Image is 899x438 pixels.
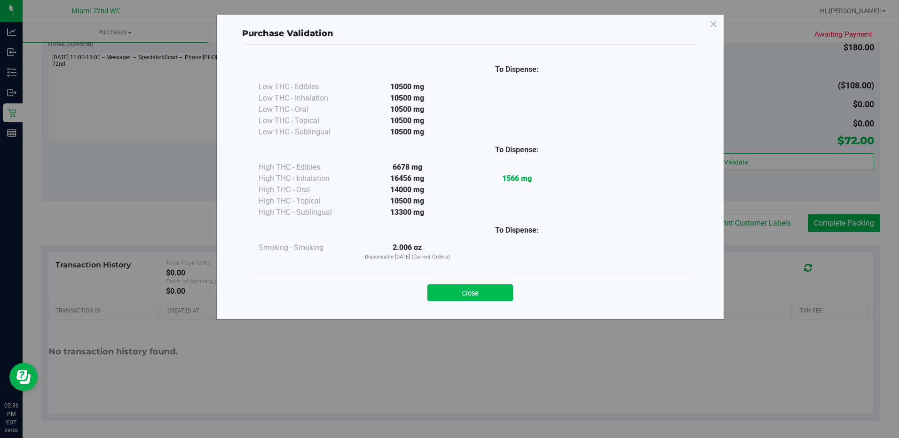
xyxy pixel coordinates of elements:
p: Dispensable [DATE] (Current Orders) [353,253,462,261]
div: 10500 mg [353,196,462,207]
div: Low THC - Topical [259,115,353,126]
div: 10500 mg [353,126,462,138]
div: 10500 mg [353,93,462,104]
div: 2.006 oz [353,242,462,261]
div: To Dispense: [462,144,572,156]
div: High THC - Sublingual [259,207,353,218]
div: High THC - Oral [259,184,353,196]
div: 10500 mg [353,115,462,126]
div: 6678 mg [353,162,462,173]
div: High THC - Edibles [259,162,353,173]
span: Purchase Validation [242,28,333,39]
div: 10500 mg [353,104,462,115]
div: 14000 mg [353,184,462,196]
div: High THC - Inhalation [259,173,353,184]
div: High THC - Topical [259,196,353,207]
div: Smoking - Smoking [259,242,353,253]
div: Low THC - Oral [259,104,353,115]
div: Low THC - Inhalation [259,93,353,104]
button: Close [427,284,513,301]
div: To Dispense: [462,225,572,236]
div: To Dispense: [462,64,572,75]
div: 13300 mg [353,207,462,218]
div: 16456 mg [353,173,462,184]
div: 10500 mg [353,81,462,93]
div: Low THC - Sublingual [259,126,353,138]
iframe: Resource center [9,363,38,391]
strong: 1566 mg [502,174,532,183]
div: Low THC - Edibles [259,81,353,93]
